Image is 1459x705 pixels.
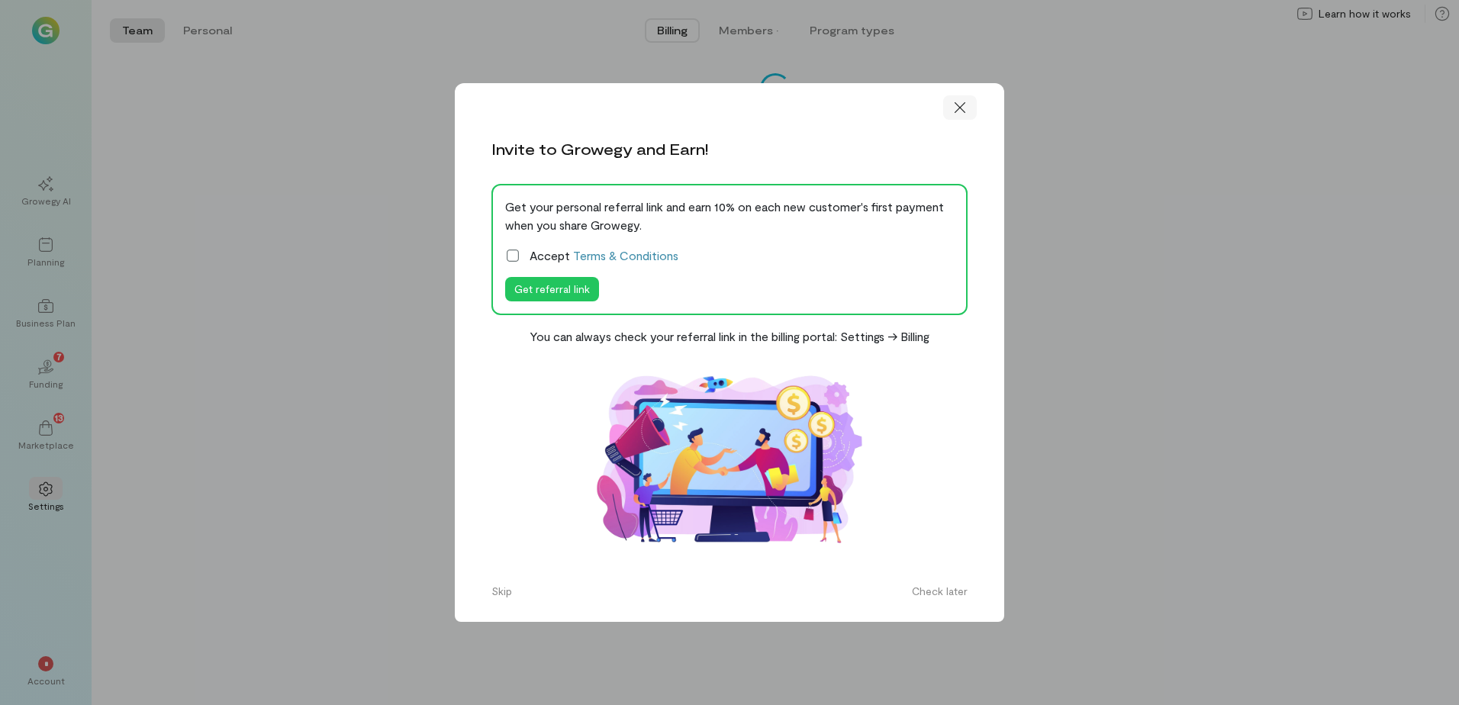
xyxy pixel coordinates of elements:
button: Skip [482,579,521,604]
button: Get referral link [505,277,599,301]
div: Get your personal referral link and earn 10% on each new customer's first payment when you share ... [505,198,954,234]
div: Invite to Growegy and Earn! [491,138,708,159]
button: Check later [903,579,977,604]
span: Accept [530,246,678,265]
div: You can always check your referral link in the billing portal: Settings -> Billing [530,327,929,346]
a: Terms & Conditions [573,248,678,262]
img: Affiliate [577,358,882,562]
